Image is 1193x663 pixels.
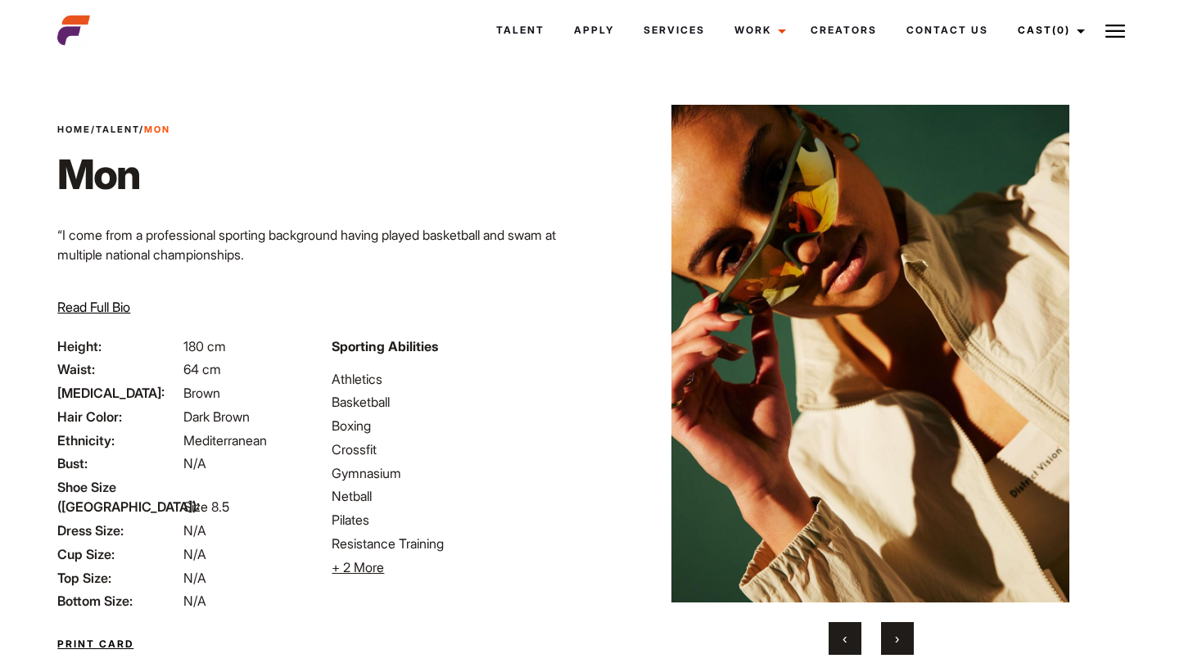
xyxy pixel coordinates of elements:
[57,14,90,47] img: cropped-aefm-brand-fav-22-square.png
[96,124,139,135] a: Talent
[57,150,170,199] h1: Mon
[57,277,586,336] p: I then went onto play basketball for Australia in mu junior career for three years travelling to ...
[843,630,847,647] span: Previous
[57,297,130,317] button: Read Full Bio
[57,453,180,473] span: Bust:
[1052,24,1070,36] span: (0)
[57,431,180,450] span: Ethnicity:
[57,544,180,564] span: Cup Size:
[332,486,586,506] li: Netball
[57,124,91,135] a: Home
[1003,8,1095,52] a: Cast(0)
[332,369,586,389] li: Athletics
[183,498,229,515] span: Size 8.5
[183,408,250,425] span: Dark Brown
[57,383,180,403] span: [MEDICAL_DATA]:
[183,338,226,354] span: 180 cm
[57,407,180,426] span: Hair Color:
[183,432,267,449] span: Mediterranean
[332,463,586,483] li: Gymnasium
[144,124,170,135] strong: Mon
[183,361,221,377] span: 64 cm
[57,568,180,588] span: Top Size:
[183,455,206,471] span: N/A
[629,8,720,52] a: Services
[635,105,1105,602] img: District Vision 2
[183,593,206,609] span: N/A
[895,630,899,647] span: Next
[57,336,180,356] span: Height:
[57,521,180,540] span: Dress Size:
[57,477,180,516] span: Shoe Size ([GEOGRAPHIC_DATA]):
[183,570,206,586] span: N/A
[57,123,170,137] span: / /
[57,299,130,315] span: Read Full Bio
[481,8,559,52] a: Talent
[57,359,180,379] span: Waist:
[57,637,133,652] a: Print Card
[57,591,180,611] span: Bottom Size:
[332,338,438,354] strong: Sporting Abilities
[183,385,220,401] span: Brown
[720,8,796,52] a: Work
[332,510,586,530] li: Pilates
[57,225,586,264] p: “I come from a professional sporting background having played basketball and swam at multiple nat...
[1105,21,1125,41] img: Burger icon
[183,546,206,562] span: N/A
[559,8,629,52] a: Apply
[892,8,1003,52] a: Contact Us
[332,534,586,553] li: Resistance Training
[332,440,586,459] li: Crossfit
[332,416,586,435] li: Boxing
[332,559,384,575] span: + 2 More
[183,522,206,539] span: N/A
[332,392,586,412] li: Basketball
[796,8,892,52] a: Creators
